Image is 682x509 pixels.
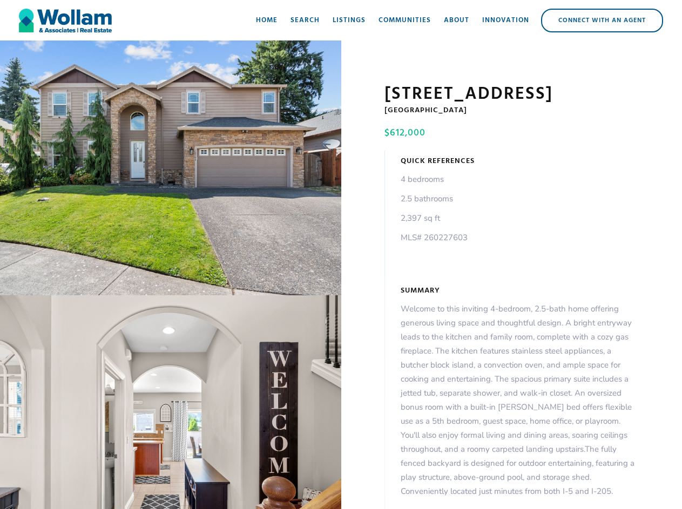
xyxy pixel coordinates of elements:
[384,105,639,116] h5: [GEOGRAPHIC_DATA]
[401,211,468,225] p: 2,397 sq ft
[542,10,662,31] div: Connect with an Agent
[249,4,284,37] a: Home
[541,9,663,32] a: Connect with an Agent
[256,15,278,26] div: Home
[333,15,366,26] div: Listings
[444,15,469,26] div: About
[19,4,112,37] a: home
[401,250,468,264] p: ‍
[482,15,529,26] div: Innovation
[401,286,440,296] h5: Summary
[379,15,431,26] div: Communities
[437,4,476,37] a: About
[401,192,468,206] p: 2.5 bathrooms
[401,156,475,167] h5: Quick References
[291,15,320,26] div: Search
[384,84,639,105] h1: [STREET_ADDRESS]
[401,302,639,498] p: Welcome to this inviting 4-bedroom, 2.5-bath home offering generous living space and thoughtful d...
[384,127,637,140] h4: $612,000
[401,172,468,186] p: 4 bedrooms
[372,4,437,37] a: Communities
[284,4,326,37] a: Search
[476,4,536,37] a: Innovation
[326,4,372,37] a: Listings
[401,230,468,245] p: MLS# 260227603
